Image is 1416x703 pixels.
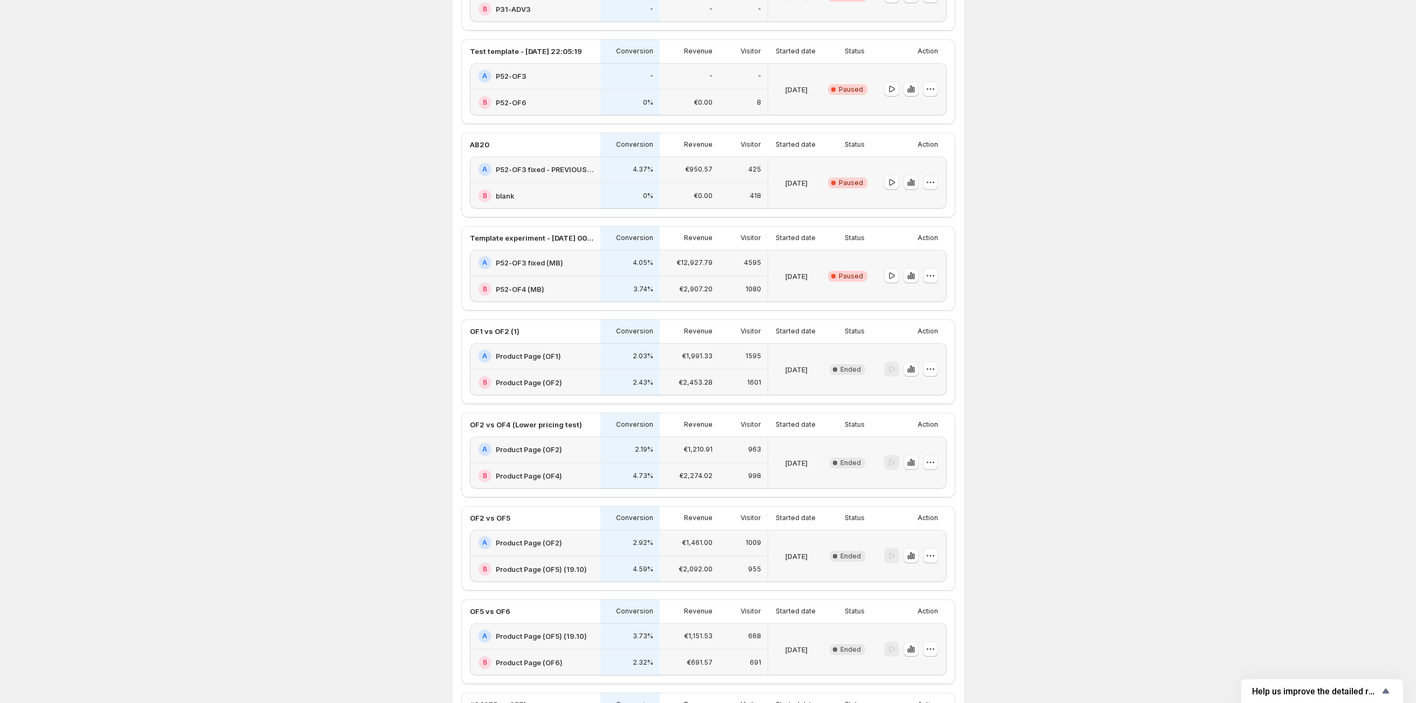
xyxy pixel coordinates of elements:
p: - [758,5,761,13]
p: Revenue [684,607,713,616]
p: Started date [776,420,816,429]
h2: P52-OF3 fixed - PREVIOUSLY LIVE [496,164,594,175]
h2: B [483,192,487,200]
p: €691.57 [687,658,713,667]
p: 4.37% [633,165,653,174]
p: Started date [776,514,816,522]
h2: Product Page (OF2) [496,444,562,455]
span: Ended [840,552,861,561]
p: Status [845,327,865,336]
p: [DATE] [785,178,808,188]
p: Started date [776,327,816,336]
h2: B [483,5,487,13]
p: €12,927.79 [676,258,713,267]
p: 3.74% [633,285,653,294]
h2: Product Page (OF2) [496,377,562,388]
h2: B [483,378,487,387]
p: €1,210.91 [683,445,713,454]
h2: B [483,565,487,574]
p: Action [918,607,938,616]
h2: Product Page (OF5) (19.10) [496,631,587,641]
p: - [650,5,653,13]
p: - [758,72,761,80]
p: Visitor [741,140,761,149]
p: OF5 vs OF6 [470,606,510,617]
span: Help us improve the detailed report for A/B campaigns [1252,686,1379,697]
p: 425 [748,165,761,174]
span: Paused [839,179,863,187]
p: Status [845,420,865,429]
p: Status [845,607,865,616]
h2: blank [496,190,514,201]
p: €0.00 [694,192,713,200]
p: - [650,72,653,80]
p: Template experiment - [DATE] 00:46:47 [470,233,594,243]
p: Visitor [741,607,761,616]
p: 963 [748,445,761,454]
h2: A [482,352,487,360]
p: Visitor [741,327,761,336]
p: Conversion [616,514,653,522]
p: €0.00 [694,98,713,107]
p: Action [918,514,938,522]
p: Conversion [616,327,653,336]
p: Started date [776,47,816,56]
p: 1009 [745,538,761,547]
span: Ended [840,645,861,654]
p: 2.32% [633,658,653,667]
h2: A [482,632,487,640]
span: Ended [840,459,861,467]
p: Test template - [DATE] 22:05:19 [470,46,582,57]
p: €1,991.33 [682,352,713,360]
p: Visitor [741,420,761,429]
h2: P52-OF4 (MB) [496,284,544,295]
p: 2.03% [633,352,653,360]
h2: A [482,165,487,174]
p: OF2 vs OF5 [470,513,510,523]
p: OF2 vs OF4 (Lower pricing test) [470,419,582,430]
p: Revenue [684,47,713,56]
p: 998 [748,472,761,480]
p: Action [918,327,938,336]
p: €2,907.20 [679,285,713,294]
p: 2.43% [633,378,653,387]
p: Conversion [616,140,653,149]
p: [DATE] [785,364,808,375]
p: 668 [748,632,761,640]
button: Show survey - Help us improve the detailed report for A/B campaigns [1252,685,1392,698]
p: Revenue [684,420,713,429]
p: [DATE] [785,84,808,95]
p: Conversion [616,234,653,242]
p: €2,453.28 [679,378,713,387]
h2: A [482,538,487,547]
p: 418 [750,192,761,200]
p: Revenue [684,234,713,242]
p: 8 [757,98,761,107]
p: AB20 [470,139,489,150]
h2: B [483,472,487,480]
span: Paused [839,85,863,94]
p: Revenue [684,140,713,149]
p: - [709,72,713,80]
p: Status [845,140,865,149]
p: €1,461.00 [682,538,713,547]
p: 4595 [744,258,761,267]
p: Action [918,234,938,242]
p: Action [918,420,938,429]
p: Status [845,47,865,56]
p: 2.92% [633,538,653,547]
p: 0% [643,98,653,107]
h2: P52-OF6 [496,97,526,108]
h2: Product Page (OF5) (19.10) [496,564,587,575]
p: €950.57 [685,165,713,174]
span: Ended [840,365,861,374]
p: Conversion [616,47,653,56]
p: [DATE] [785,271,808,282]
p: Started date [776,140,816,149]
p: €2,092.00 [679,565,713,574]
h2: B [483,98,487,107]
h2: A [482,258,487,267]
p: 3.73% [633,632,653,640]
p: Visitor [741,514,761,522]
p: 1601 [747,378,761,387]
